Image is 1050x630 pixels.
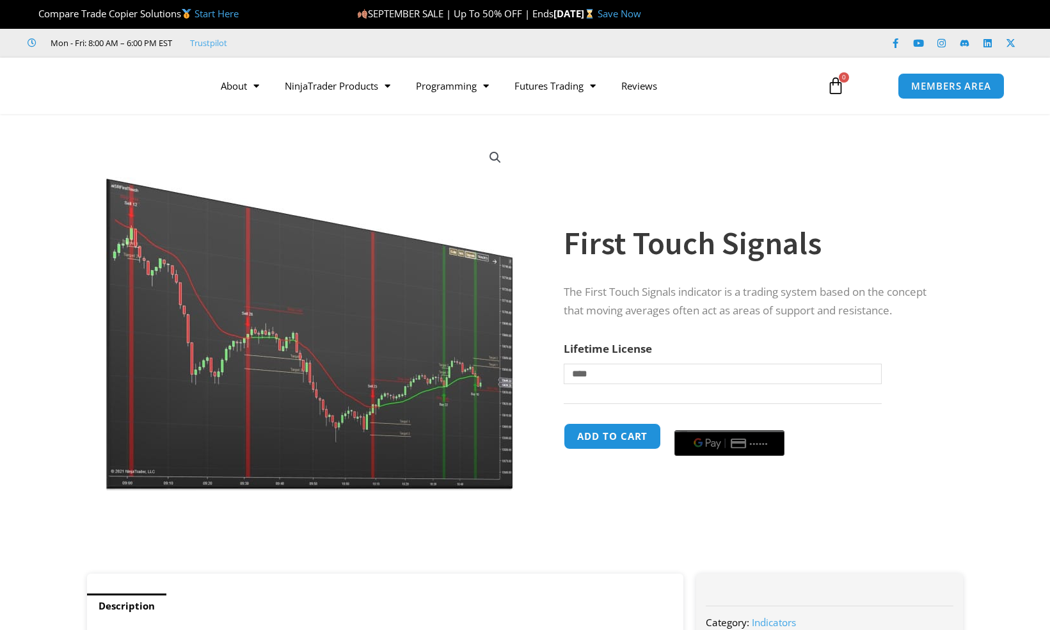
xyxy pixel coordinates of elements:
[564,341,652,356] label: Lifetime License
[706,616,749,629] span: Category:
[598,7,641,20] a: Save Now
[45,63,183,109] img: LogoAI | Affordable Indicators – NinjaTrader
[564,221,937,266] h1: First Touch Signals
[609,71,670,101] a: Reviews
[751,439,770,448] text: ••••••
[272,71,403,101] a: NinjaTrader Products
[403,71,502,101] a: Programming
[672,421,787,423] iframe: Secure payment input frame
[839,72,849,83] span: 0
[208,71,812,101] nav: Menu
[87,594,166,618] a: Description
[564,423,661,449] button: Add to cart
[182,9,191,19] img: 🥇
[358,9,367,19] img: 🍂
[564,391,584,400] a: Clear options
[105,136,516,490] img: First Touch Signals 1
[208,71,272,101] a: About
[357,7,553,20] span: SEPTEMBER SALE | Up To 50% OFF | Ends
[28,7,239,20] span: Compare Trade Copier Solutions
[752,616,796,629] a: Indicators
[564,283,937,320] p: The First Touch Signals indicator is a trading system based on the concept that moving averages o...
[807,67,864,104] a: 0
[585,9,594,19] img: ⌛
[674,430,784,456] button: Buy with GPay
[898,73,1005,99] a: MEMBERS AREA
[195,7,239,20] a: Start Here
[502,71,609,101] a: Futures Trading
[911,81,991,91] span: MEMBERS AREA
[190,35,227,51] a: Trustpilot
[553,7,598,20] strong: [DATE]
[484,146,507,169] a: View full-screen image gallery
[47,35,172,51] span: Mon - Fri: 8:00 AM – 6:00 PM EST
[28,9,38,19] img: 🏆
